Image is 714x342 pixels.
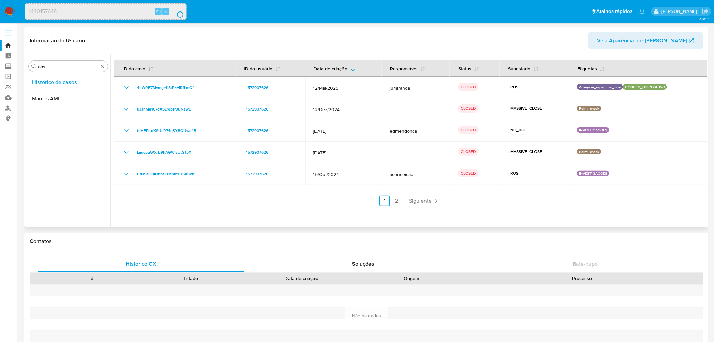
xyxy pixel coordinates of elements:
[165,8,167,15] span: s
[588,32,703,49] button: Veja Aparência por [PERSON_NAME]
[597,32,687,49] span: Veja Aparência por [PERSON_NAME]
[100,64,105,69] button: Apagar busca
[367,275,457,282] div: Origem
[38,64,98,70] input: Procurar
[47,275,136,282] div: Id
[30,238,703,245] h1: Contatos
[146,275,236,282] div: Estado
[26,91,110,107] button: Marcas AML
[639,8,645,14] a: Notificações
[245,275,357,282] div: Data de criação
[30,37,85,44] h1: Informação do Usuário
[170,7,184,16] button: search-icon
[31,64,37,69] button: Procurar
[597,8,633,15] span: Atalhos rápidos
[661,8,699,15] p: laisa.felismino@mercadolivre.com
[702,8,709,15] a: Sair
[126,260,156,268] span: Histórico CX
[573,260,598,268] span: Bate-papo
[352,260,374,268] span: Soluções
[25,7,186,16] input: Pesquise usuários ou casos...
[26,74,110,91] button: Histórico de casos
[156,8,161,15] span: Alt
[466,275,698,282] div: Processo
